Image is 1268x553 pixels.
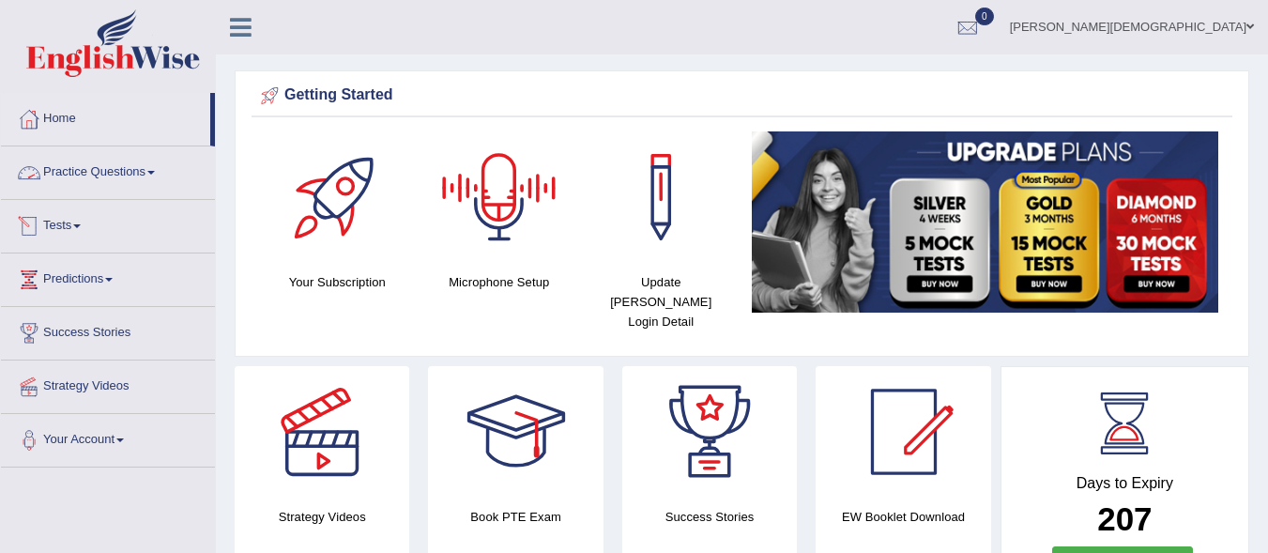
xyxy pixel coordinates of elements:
img: small5.jpg [752,131,1219,313]
h4: Book PTE Exam [428,507,603,527]
span: 0 [975,8,994,25]
h4: Strategy Videos [235,507,409,527]
b: 207 [1097,500,1152,537]
a: Strategy Videos [1,361,215,407]
h4: Days to Expiry [1022,475,1228,492]
h4: Your Subscription [266,272,409,292]
div: Getting Started [256,82,1228,110]
a: Home [1,93,210,140]
a: Tests [1,200,215,247]
a: Practice Questions [1,146,215,193]
h4: EW Booklet Download [816,507,990,527]
a: Predictions [1,253,215,300]
h4: Success Stories [622,507,797,527]
a: Success Stories [1,307,215,354]
h4: Update [PERSON_NAME] Login Detail [589,272,733,331]
a: Your Account [1,414,215,461]
h4: Microphone Setup [428,272,572,292]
